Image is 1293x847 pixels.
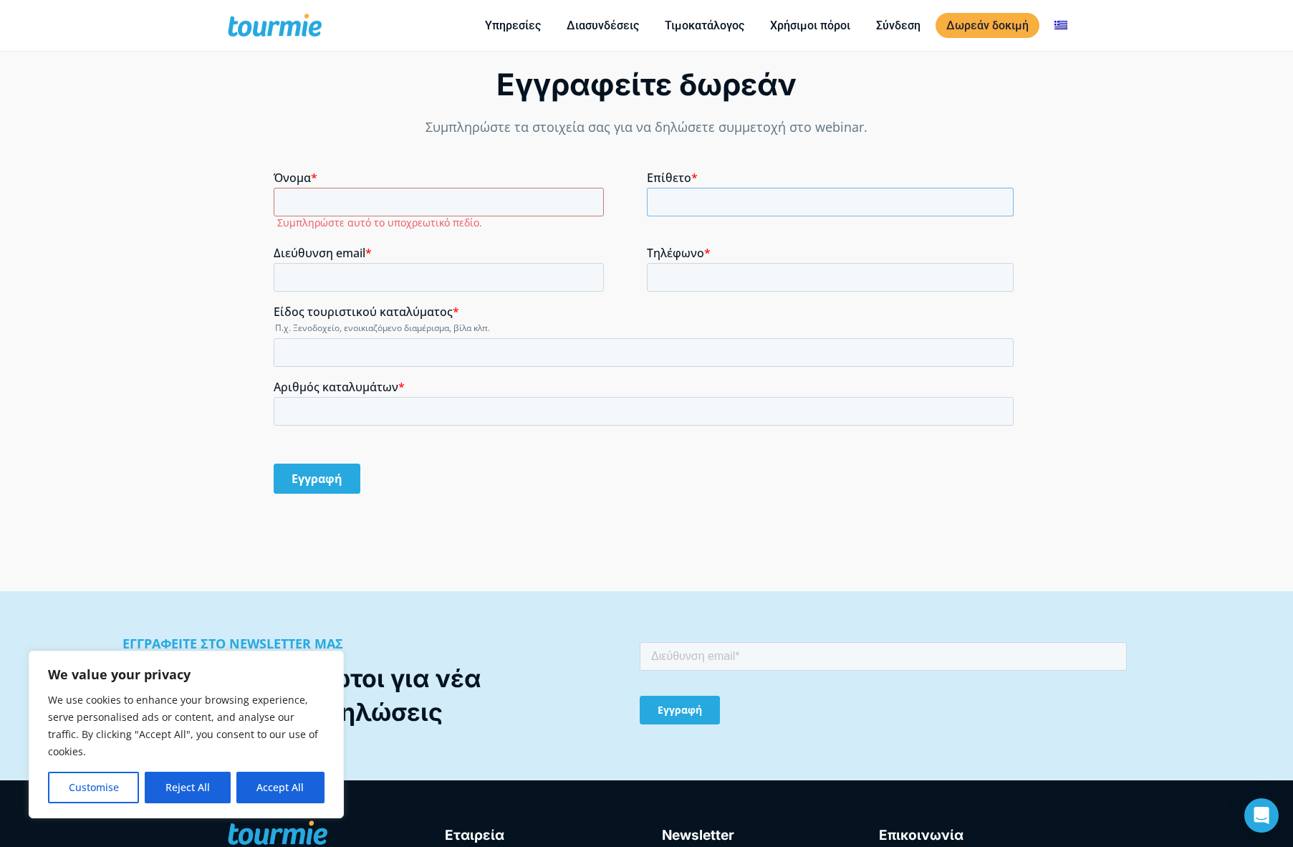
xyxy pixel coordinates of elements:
[122,635,343,652] b: ΕΓΓΡΑΦΕΙΤΕ ΣΤΟ NEWSLETTER ΜΑΣ
[274,171,1019,506] iframe: Form 1
[48,666,325,683] p: We value your privacy
[48,692,325,760] p: We use cookies to enhance your browsing experience, serve personalised ads or content, and analys...
[662,825,849,846] h3: Newsletter
[274,65,1019,104] div: Εγγραφείτε δωρεάν
[236,772,325,803] button: Accept All
[373,75,431,90] span: Τηλέφωνο
[145,772,230,803] button: Reject All
[640,639,1127,734] iframe: Form 0
[1244,798,1279,833] div: Open Intercom Messenger
[274,118,1019,137] p: Συμπληρώστε τα στοιχεία σας για να δηλώσετε συμμετοχή στο webinar.
[879,825,1066,846] h3: Eπικοινωνία
[122,661,610,729] div: Ενημερωθείτε πρώτοι για νέα σεμινάρια και εκδηλώσεις
[445,825,632,846] h3: Εταιρεία
[759,16,861,34] a: Χρήσιμοι πόροι
[474,16,552,34] a: Υπηρεσίες
[1044,16,1078,34] a: Αλλαγή σε
[865,16,931,34] a: Σύνδεση
[48,772,139,803] button: Customise
[936,13,1039,38] a: Δωρεάν δοκιμή
[556,16,650,34] a: Διασυνδέσεις
[654,16,755,34] a: Τιμοκατάλογος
